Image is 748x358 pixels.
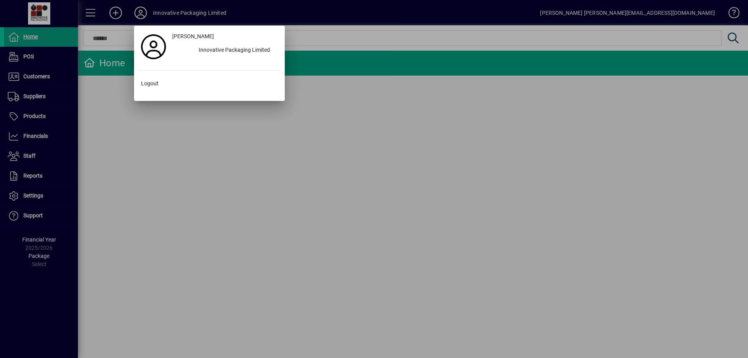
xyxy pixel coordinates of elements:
button: Innovative Packaging Limited [169,44,281,58]
span: Logout [141,79,159,88]
a: [PERSON_NAME] [169,30,281,44]
span: [PERSON_NAME] [172,32,214,41]
button: Logout [138,77,281,91]
div: Innovative Packaging Limited [192,44,281,58]
a: Profile [138,40,169,54]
